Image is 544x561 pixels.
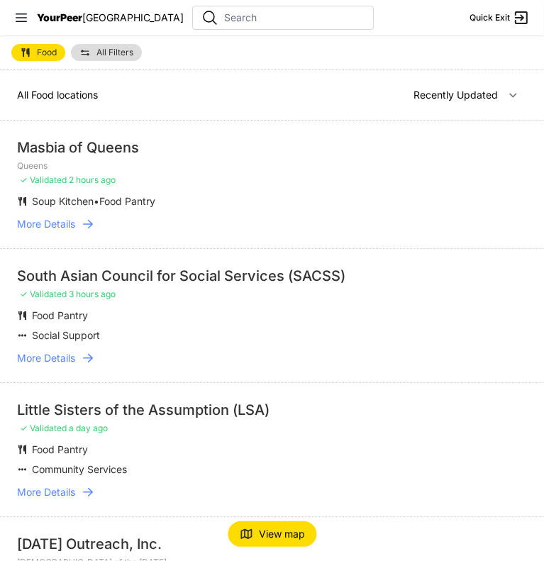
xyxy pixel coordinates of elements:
[17,351,75,365] span: More Details
[17,485,75,499] span: More Details
[99,195,155,207] span: Food Pantry
[228,521,316,547] button: View map
[17,485,527,499] a: More Details
[32,443,88,455] span: Food Pantry
[69,174,116,185] span: 2 hours ago
[82,11,184,23] span: [GEOGRAPHIC_DATA]
[17,351,527,365] a: More Details
[20,289,67,299] span: ✓ Validated
[470,9,530,26] a: Quick Exit
[69,289,116,299] span: 3 hours ago
[224,11,365,25] input: Search
[32,309,88,321] span: Food Pantry
[17,534,527,554] div: [DATE] Outreach, Inc.
[32,463,127,475] span: Community Services
[11,44,65,61] a: Food
[71,44,142,61] a: All Filters
[94,195,99,207] span: •
[17,89,98,101] span: All Food locations
[470,12,510,23] span: Quick Exit
[37,48,57,57] span: Food
[37,13,184,22] a: YourPeer[GEOGRAPHIC_DATA]
[239,528,253,541] img: map-icon.svg
[17,217,527,231] a: More Details
[17,266,527,286] div: South Asian Council for Social Services (SACSS)
[20,174,67,185] span: ✓ Validated
[17,160,527,172] p: Queens
[37,11,82,23] span: YourPeer
[69,423,108,433] span: a day ago
[17,217,75,231] span: More Details
[32,329,100,341] span: Social Support
[17,138,527,157] div: Masbia of Queens
[259,527,305,541] span: View map
[96,48,133,57] span: All Filters
[32,195,94,207] span: Soup Kitchen
[20,423,67,433] span: ✓ Validated
[17,400,527,420] div: Little Sisters of the Assumption (LSA)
